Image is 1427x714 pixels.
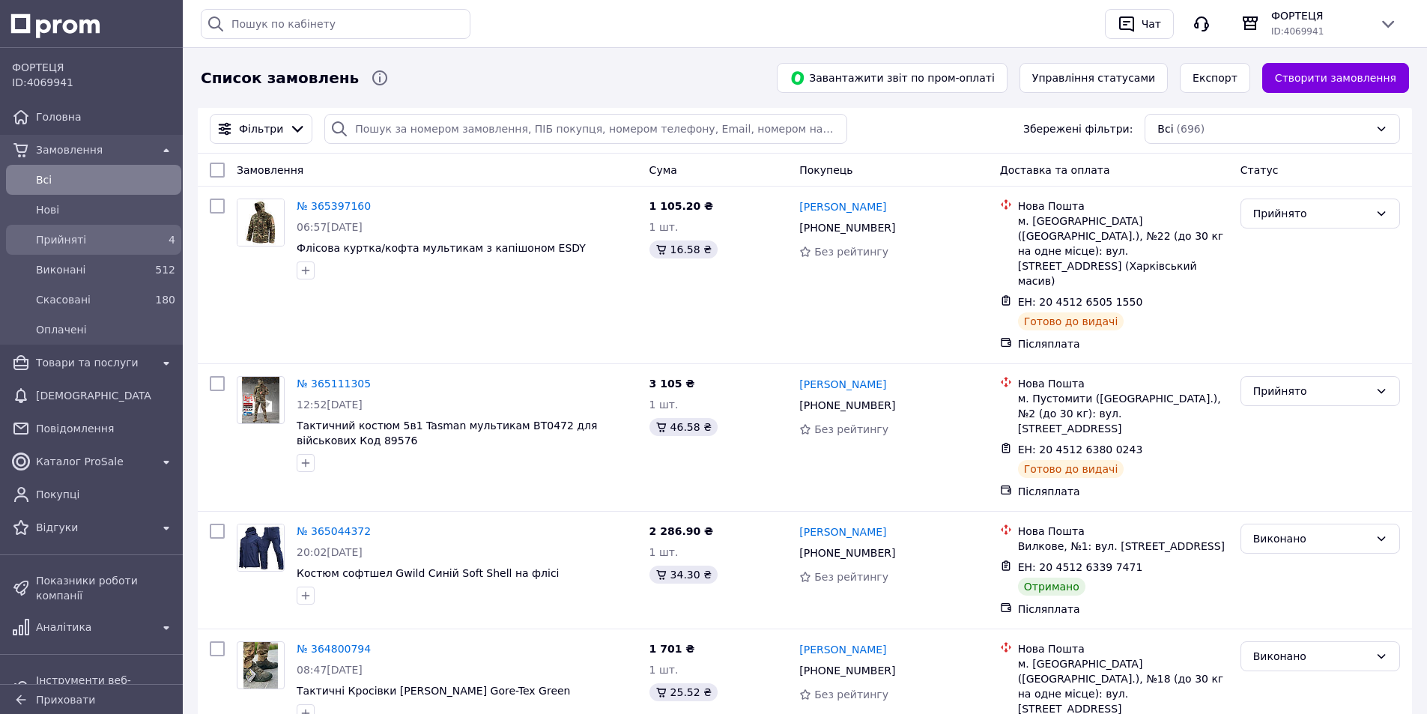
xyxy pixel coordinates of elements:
[36,487,175,502] span: Покупці
[36,322,175,337] span: Оплачені
[1018,376,1228,391] div: Нова Пошта
[297,567,560,579] a: Костюм софтшел Gwild Синій Soft Shell на флісі
[237,524,283,571] img: Фото товару
[297,242,586,254] a: Флісова куртка/кофта мультикам з капішоном ESDY
[1157,121,1173,136] span: Всі
[297,643,371,655] a: № 364800794
[1018,539,1228,554] div: Вилкове, №1: вул. [STREET_ADDRESS]
[237,641,285,689] a: Фото товару
[36,142,151,157] span: Замовлення
[297,525,371,537] a: № 365044372
[649,221,679,233] span: 1 шт.
[297,200,371,212] a: № 365397160
[297,685,571,697] a: Тактичні Кросівки [PERSON_NAME] Gore-Tex Green
[12,60,175,75] span: ФОРТЕЦЯ
[1000,164,1110,176] span: Доставка та оплата
[649,546,679,558] span: 1 шт.
[649,378,695,390] span: 3 105 ₴
[36,232,145,247] span: Прийняті
[237,164,303,176] span: Замовлення
[297,378,371,390] a: № 365111305
[1262,63,1409,93] a: Створити замовлення
[1018,336,1228,351] div: Післяплата
[1018,524,1228,539] div: Нова Пошта
[36,109,175,124] span: Головна
[297,399,363,411] span: 12:52[DATE]
[1253,648,1369,665] div: Виконано
[814,423,888,435] span: Без рейтингу
[297,221,363,233] span: 06:57[DATE]
[814,571,888,583] span: Без рейтингу
[1018,484,1228,499] div: Післяплата
[36,421,175,436] span: Повідомлення
[36,520,151,535] span: Відгуки
[237,524,285,572] a: Фото товару
[201,9,470,39] input: Пошук по кабінету
[155,294,175,306] span: 180
[1253,530,1369,547] div: Виконано
[1018,199,1228,214] div: Нова Пошта
[237,376,285,424] a: Фото товару
[36,573,175,603] span: Показники роботи компанії
[1271,26,1324,37] span: ID: 4069941
[649,683,718,701] div: 25.52 ₴
[649,240,718,258] div: 16.58 ₴
[649,664,679,676] span: 1 шт.
[324,114,846,144] input: Пошук за номером замовлення, ПІБ покупця, номером телефону, Email, номером накладної
[1018,391,1228,436] div: м. Пустомити ([GEOGRAPHIC_DATA].), №2 (до 30 кг): вул. [STREET_ADDRESS]
[1180,63,1250,93] button: Експорт
[799,524,886,539] a: [PERSON_NAME]
[649,566,718,584] div: 34.30 ₴
[36,454,151,469] span: Каталог ProSale
[1018,561,1143,573] span: ЕН: 20 4512 6339 7471
[1018,296,1143,308] span: ЕН: 20 4512 6505 1550
[799,642,886,657] a: [PERSON_NAME]
[1139,13,1164,35] div: Чат
[1240,164,1279,176] span: Статус
[796,542,898,563] div: [PHONE_NUMBER]
[1018,214,1228,288] div: м. [GEOGRAPHIC_DATA] ([GEOGRAPHIC_DATA].), №22 (до 30 кг на одне місце): вул. [STREET_ADDRESS] (Х...
[1018,460,1124,478] div: Готово до видачі
[649,418,718,436] div: 46.58 ₴
[799,377,886,392] a: [PERSON_NAME]
[36,694,95,706] span: Приховати
[297,546,363,558] span: 20:02[DATE]
[1271,8,1367,23] span: ФОРТЕЦЯ
[242,377,279,423] img: Фото товару
[36,620,151,635] span: Аналітика
[1018,602,1228,617] div: Післяплата
[1253,205,1369,222] div: Прийнято
[36,292,145,307] span: Скасовані
[649,525,714,537] span: 2 286.90 ₴
[155,264,175,276] span: 512
[649,643,695,655] span: 1 701 ₴
[799,199,886,214] a: [PERSON_NAME]
[239,121,283,136] span: Фільтри
[1018,444,1143,456] span: ЕН: 20 4512 6380 0243
[777,63,1008,93] button: Завантажити звіт по пром-оплаті
[169,234,175,246] span: 4
[1019,63,1168,93] button: Управління статусами
[36,172,175,187] span: Всi
[297,420,597,447] a: Тактичний костюм 5в1 Tasman мультикам ВТ0472 для військових Код 89576
[799,164,852,176] span: Покупець
[1018,578,1085,596] div: Отримано
[237,199,284,246] img: Фото товару
[796,395,898,416] div: [PHONE_NUMBER]
[36,673,151,703] span: Інструменти веб-майстра та SEO
[814,246,888,258] span: Без рейтингу
[201,67,359,89] span: Список замовлень
[649,164,677,176] span: Cума
[297,664,363,676] span: 08:47[DATE]
[1253,383,1369,399] div: Прийнято
[796,660,898,681] div: [PHONE_NUMBER]
[36,355,151,370] span: Товари та послуги
[36,388,151,403] span: [DEMOGRAPHIC_DATA]
[36,262,145,277] span: Виконані
[1023,121,1133,136] span: Збережені фільтри:
[649,200,714,212] span: 1 105.20 ₴
[1105,9,1174,39] button: Чат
